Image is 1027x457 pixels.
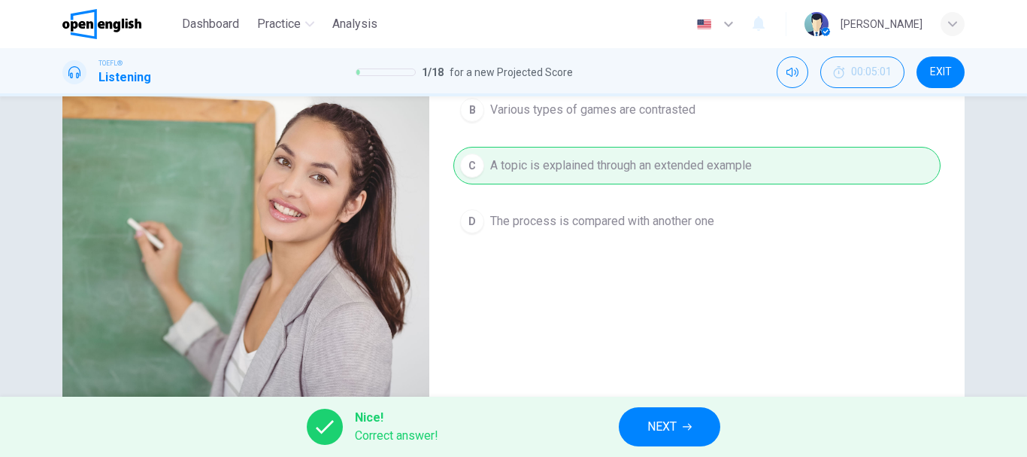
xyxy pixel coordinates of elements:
span: Correct answer! [355,427,438,445]
div: [PERSON_NAME] [841,15,922,33]
img: en [695,19,713,30]
div: Hide [820,56,904,88]
span: Dashboard [182,15,239,33]
button: Dashboard [176,11,245,38]
img: Profile picture [804,12,829,36]
span: TOEFL® [98,58,123,69]
a: OpenEnglish logo [62,9,176,39]
img: Economics Class Lecture [62,72,429,438]
img: OpenEnglish logo [62,9,141,39]
button: Analysis [326,11,383,38]
span: NEXT [647,416,677,437]
button: EXIT [916,56,965,88]
h1: Listening [98,69,151,87]
button: NEXT [619,407,720,446]
span: Nice! [355,409,438,427]
span: 1 / 18 [422,63,444,81]
span: for a new Projected Score [450,63,573,81]
button: Practice [251,11,320,38]
span: Practice [257,15,301,33]
span: 00:05:01 [851,66,892,78]
button: 00:05:01 [820,56,904,88]
span: EXIT [930,66,952,78]
span: Analysis [332,15,377,33]
div: Mute [777,56,808,88]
